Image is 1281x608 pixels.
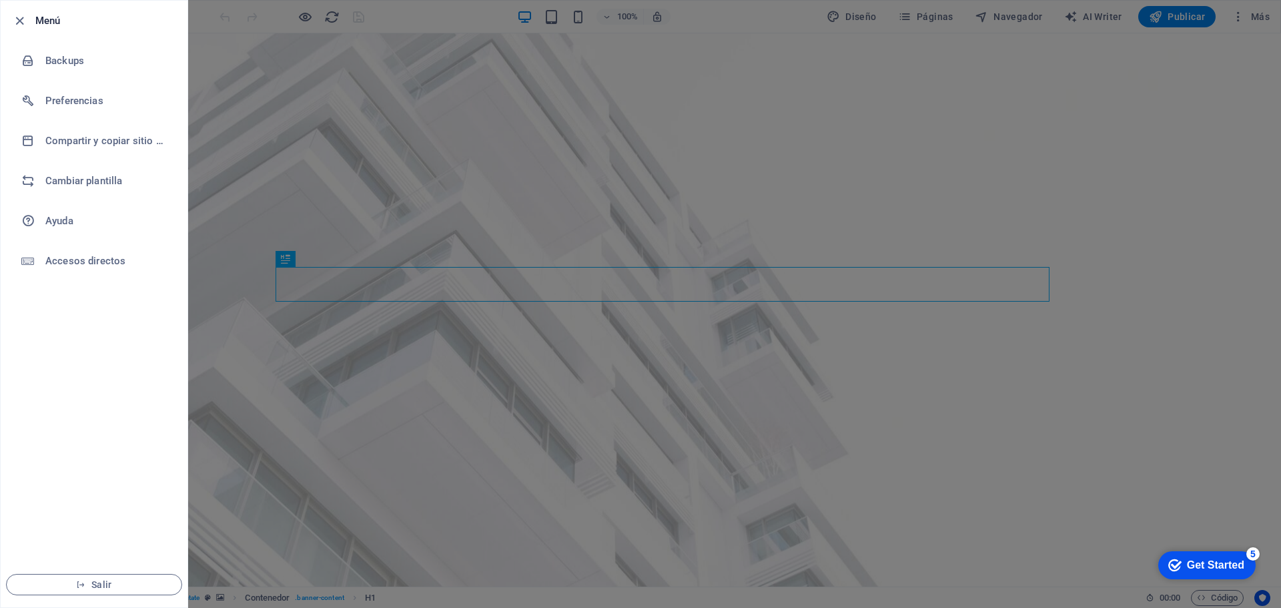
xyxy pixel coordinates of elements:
h6: Cambiar plantilla [45,173,169,189]
button: Salir [6,574,182,595]
div: Get Started 5 items remaining, 0% complete [7,7,105,35]
h6: Backups [45,53,169,69]
h6: Accesos directos [45,253,169,269]
div: Get Started [36,15,93,27]
h6: Preferencias [45,93,169,109]
a: Ayuda [1,201,187,241]
button: 2 [33,550,45,561]
h6: Menú [35,13,177,29]
button: 1 [33,532,45,543]
div: 5 [95,3,109,16]
h6: Ayuda [45,213,169,229]
span: Salir [17,579,171,590]
h6: Compartir y copiar sitio web [45,133,169,149]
